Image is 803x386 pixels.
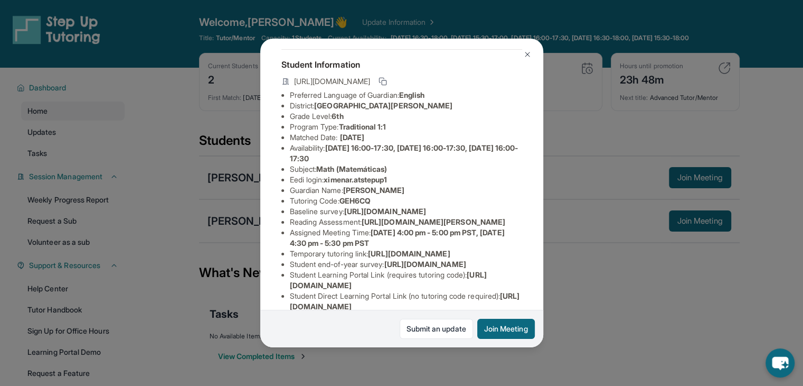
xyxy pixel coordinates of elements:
button: chat-button [766,348,795,378]
li: District: [290,100,522,111]
span: [URL][DOMAIN_NAME] [368,249,450,258]
li: Grade Level: [290,111,522,122]
li: Preferred Language of Guardian: [290,90,522,100]
li: Tutoring Code : [290,196,522,206]
li: Student Direct Learning Portal Link (no tutoring code required) : [290,291,522,312]
span: Math (Matemáticas) [316,164,387,173]
li: Program Type: [290,122,522,132]
span: 6th [332,112,343,121]
span: ximenar.atstepup1 [324,175,387,184]
span: [DATE] 16:00-17:30, [DATE] 16:00-17:30, [DATE] 16:00-17:30 [290,143,518,163]
li: Baseline survey : [290,206,522,217]
li: Subject : [290,164,522,174]
li: Temporary tutoring link : [290,249,522,259]
span: [URL][DOMAIN_NAME] [344,207,426,216]
span: [URL][DOMAIN_NAME][PERSON_NAME] [362,217,505,226]
li: Student end-of-year survey : [290,259,522,270]
span: [DATE] 4:00 pm - 5:00 pm PST, [DATE] 4:30 pm - 5:30 pm PST [290,228,505,247]
li: Guardian Name : [290,185,522,196]
span: Traditional 1:1 [338,122,386,131]
h4: Student Information [281,58,522,71]
li: Reading Assessment : [290,217,522,227]
li: Student Learning Portal Link (requires tutoring code) : [290,270,522,291]
img: Close Icon [523,50,532,59]
button: Copy link [376,75,389,88]
li: Eedi login : [290,174,522,185]
li: Availability: [290,143,522,164]
li: Matched Date: [290,132,522,143]
span: [DATE] [340,133,364,142]
span: [URL][DOMAIN_NAME] [294,76,370,87]
a: Submit an update [400,319,473,339]
li: Assigned Meeting Time : [290,227,522,249]
span: English [399,90,425,99]
span: GEH6CQ [339,196,371,205]
span: [GEOGRAPHIC_DATA][PERSON_NAME] [314,101,452,110]
span: [PERSON_NAME] [343,186,405,195]
span: [URL][DOMAIN_NAME] [384,260,466,269]
button: Join Meeting [477,319,535,339]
